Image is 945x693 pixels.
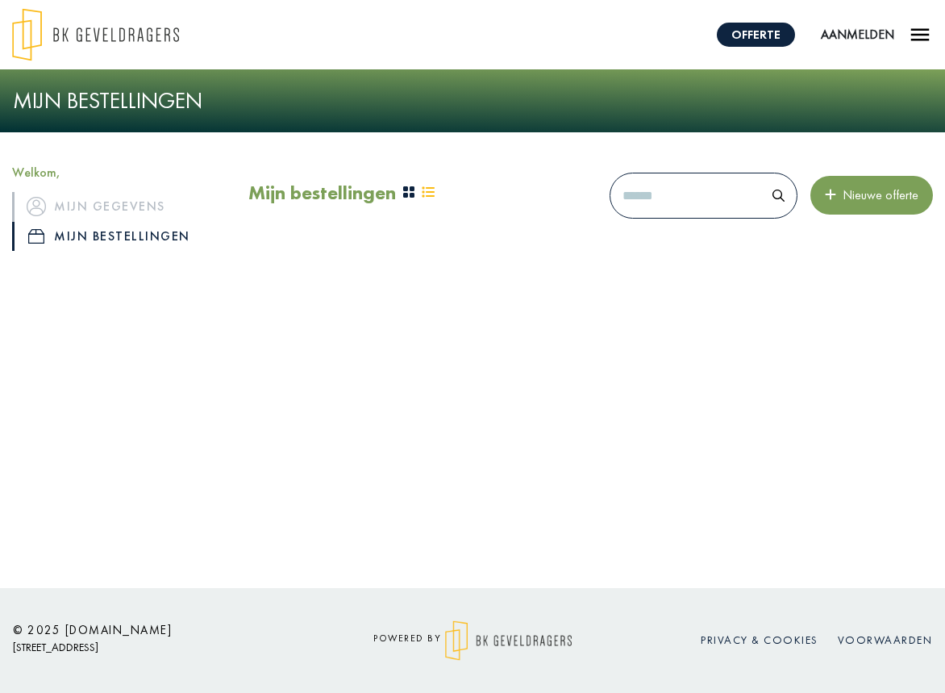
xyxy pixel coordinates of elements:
img: search.svg [772,190,785,202]
h2: Mijn bestellingen [248,182,396,205]
img: icon [908,23,932,47]
a: Voorwaarden [838,632,933,647]
span: Nieuwe offerte [836,186,918,203]
button: Aanmelden [814,25,901,44]
img: icon [27,197,46,216]
a: iconMijn bestellingen [12,222,224,252]
h5: Welkom, [12,165,224,180]
h6: © 2025 [DOMAIN_NAME] [13,623,303,637]
a: Offerte [717,23,795,47]
button: Nieuwe offerte [810,176,933,215]
p: [STREET_ADDRESS] [13,637,303,658]
img: icon [28,229,44,244]
div: powered by [327,620,618,661]
h1: Mijn bestellingen [13,87,932,115]
a: iconMijn gegevens [12,192,224,222]
button: Toggle navigation [907,22,933,48]
img: logo [12,8,179,61]
a: Privacy & cookies [701,632,818,647]
img: logo [445,620,572,661]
